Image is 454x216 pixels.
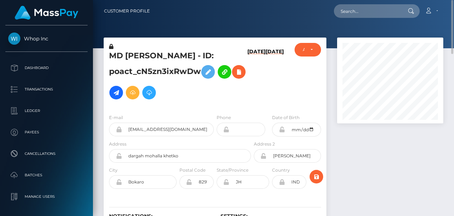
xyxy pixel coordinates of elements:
label: Postal Code [179,167,206,173]
a: Manage Users [5,188,88,206]
h6: [DATE] [247,49,266,105]
h6: [DATE] [266,49,284,105]
label: State/Province [217,167,248,173]
a: Transactions [5,80,88,98]
a: Payees [5,123,88,141]
span: Whop Inc [5,35,88,42]
p: Payees [8,127,85,138]
p: Manage Users [8,191,85,202]
p: Ledger [8,105,85,116]
p: Transactions [8,84,85,95]
label: Date of Birth [272,114,300,121]
a: Customer Profile [104,4,150,19]
p: Dashboard [8,63,85,73]
button: ACTIVE [295,43,321,57]
input: Search... [334,4,401,18]
label: Phone [217,114,231,121]
p: Batches [8,170,85,181]
label: City [109,167,118,173]
a: Dashboard [5,59,88,77]
a: Initiate Payout [109,86,123,99]
a: Ledger [5,102,88,120]
h5: MD [PERSON_NAME] - ID: poact_cN5zn3ixRwDw [109,50,247,103]
label: Country [272,167,290,173]
a: Batches [5,166,88,184]
img: MassPay Logo [15,6,78,20]
label: E-mail [109,114,123,121]
img: Whop Inc [8,33,20,45]
a: Cancellations [5,145,88,163]
label: Address 2 [254,141,275,147]
div: ACTIVE [303,47,305,53]
p: Cancellations [8,148,85,159]
label: Address [109,141,127,147]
